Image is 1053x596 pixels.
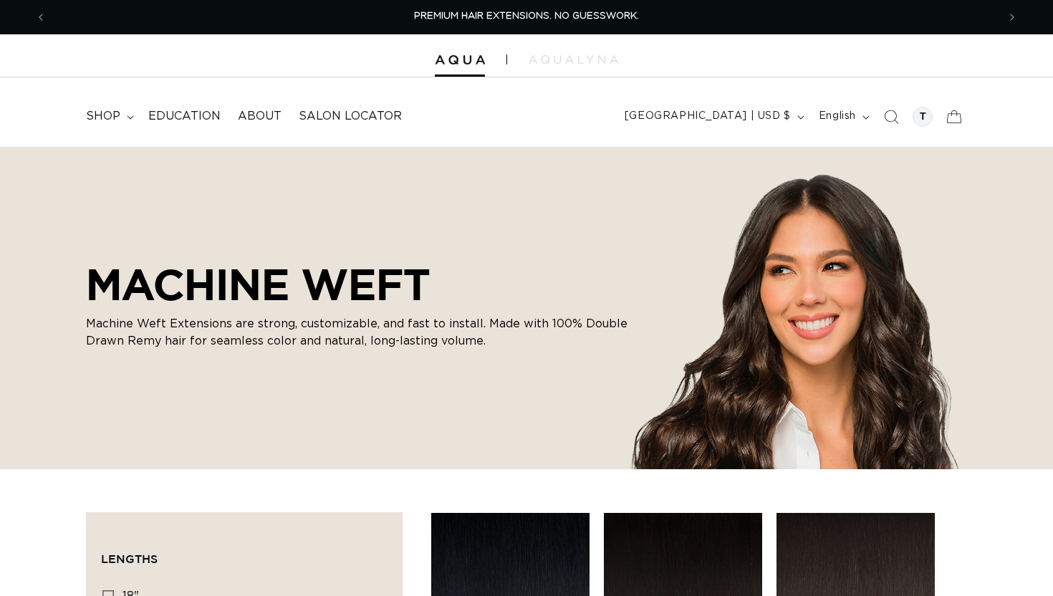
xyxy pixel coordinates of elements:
[290,100,410,133] a: Salon Locator
[238,109,282,124] span: About
[229,100,290,133] a: About
[86,315,630,350] p: Machine Weft Extensions are strong, customizable, and fast to install. Made with 100% Double Draw...
[616,103,810,130] button: [GEOGRAPHIC_DATA] | USD $
[101,552,158,565] span: Lengths
[77,100,140,133] summary: shop
[435,55,485,65] img: Aqua Hair Extensions
[529,55,618,64] img: aqualyna.com
[996,4,1028,31] button: Next announcement
[101,527,388,579] summary: Lengths (0 selected)
[140,100,229,133] a: Education
[810,103,875,130] button: English
[299,109,402,124] span: Salon Locator
[625,109,791,124] span: [GEOGRAPHIC_DATA] | USD $
[25,4,57,31] button: Previous announcement
[875,101,907,133] summary: Search
[414,11,639,21] span: PREMIUM HAIR EXTENSIONS. NO GUESSWORK.
[148,109,221,124] span: Education
[819,109,856,124] span: English
[86,259,630,309] h2: MACHINE WEFT
[86,109,120,124] span: shop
